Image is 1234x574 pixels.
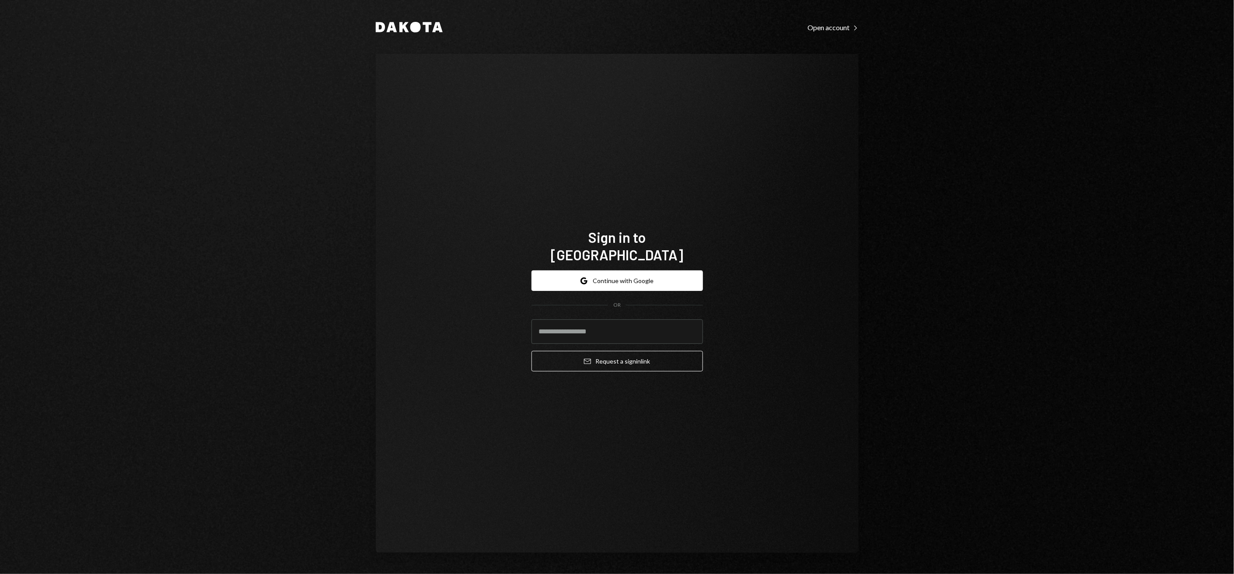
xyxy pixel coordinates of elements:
[531,228,703,263] h1: Sign in to [GEOGRAPHIC_DATA]
[613,301,621,309] div: OR
[531,270,703,291] button: Continue with Google
[808,22,859,32] a: Open account
[531,351,703,371] button: Request a signinlink
[808,23,859,32] div: Open account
